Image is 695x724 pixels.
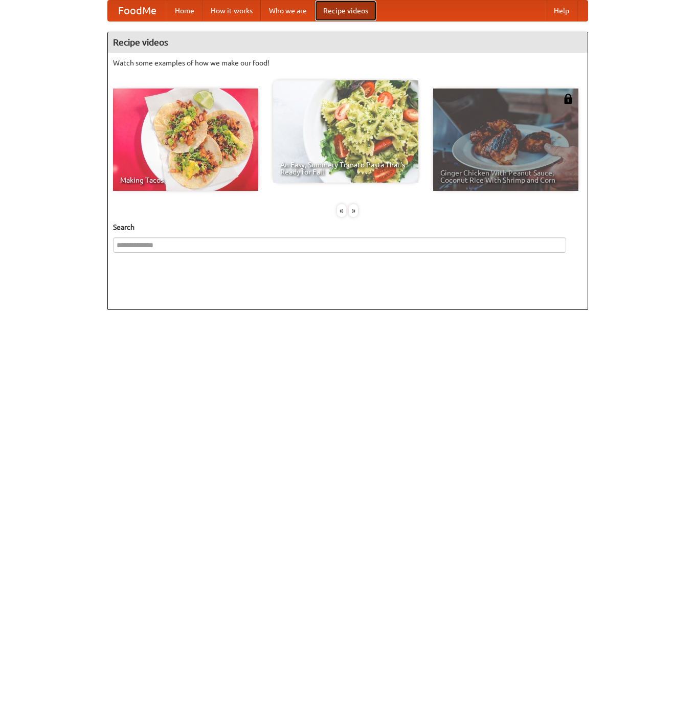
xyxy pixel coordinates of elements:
a: An Easy, Summery Tomato Pasta That's Ready for Fall [273,80,418,183]
p: Watch some examples of how we make our food! [113,58,582,68]
div: « [337,204,346,217]
h4: Recipe videos [108,32,588,53]
a: Recipe videos [315,1,376,21]
span: An Easy, Summery Tomato Pasta That's Ready for Fall [280,161,411,175]
a: FoodMe [108,1,167,21]
h5: Search [113,222,582,232]
img: 483408.png [563,94,573,104]
a: Home [167,1,203,21]
a: How it works [203,1,261,21]
a: Who we are [261,1,315,21]
span: Making Tacos [120,177,251,184]
div: » [349,204,358,217]
a: Making Tacos [113,89,258,191]
a: Help [546,1,577,21]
